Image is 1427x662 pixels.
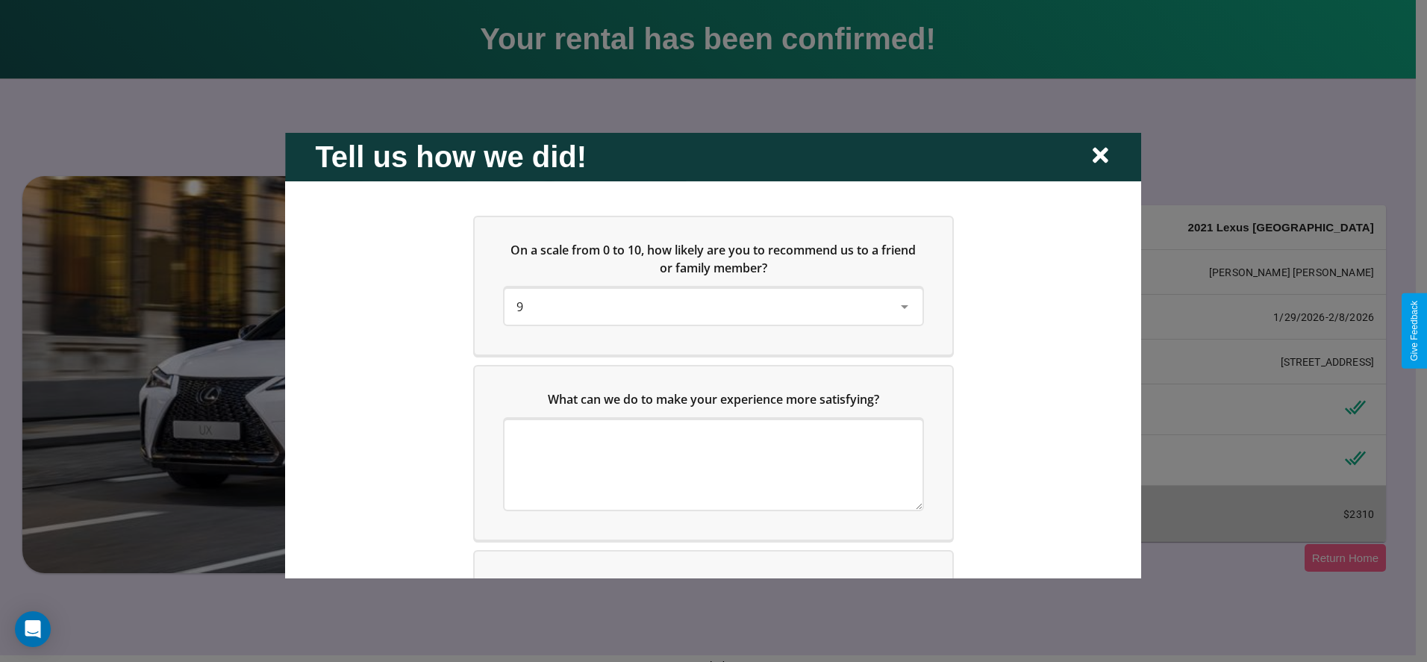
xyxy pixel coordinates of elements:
[505,240,922,276] h5: On a scale from 0 to 10, how likely are you to recommend us to a friend or family member?
[516,298,523,314] span: 9
[1409,301,1420,361] div: Give Feedback
[15,611,51,647] div: Open Intercom Messenger
[548,390,879,407] span: What can we do to make your experience more satisfying?
[519,575,898,592] span: Which of the following features do you value the most in a vehicle?
[505,288,922,324] div: On a scale from 0 to 10, how likely are you to recommend us to a friend or family member?
[475,216,952,354] div: On a scale from 0 to 10, how likely are you to recommend us to a friend or family member?
[315,140,587,173] h2: Tell us how we did!
[511,241,919,275] span: On a scale from 0 to 10, how likely are you to recommend us to a friend or family member?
